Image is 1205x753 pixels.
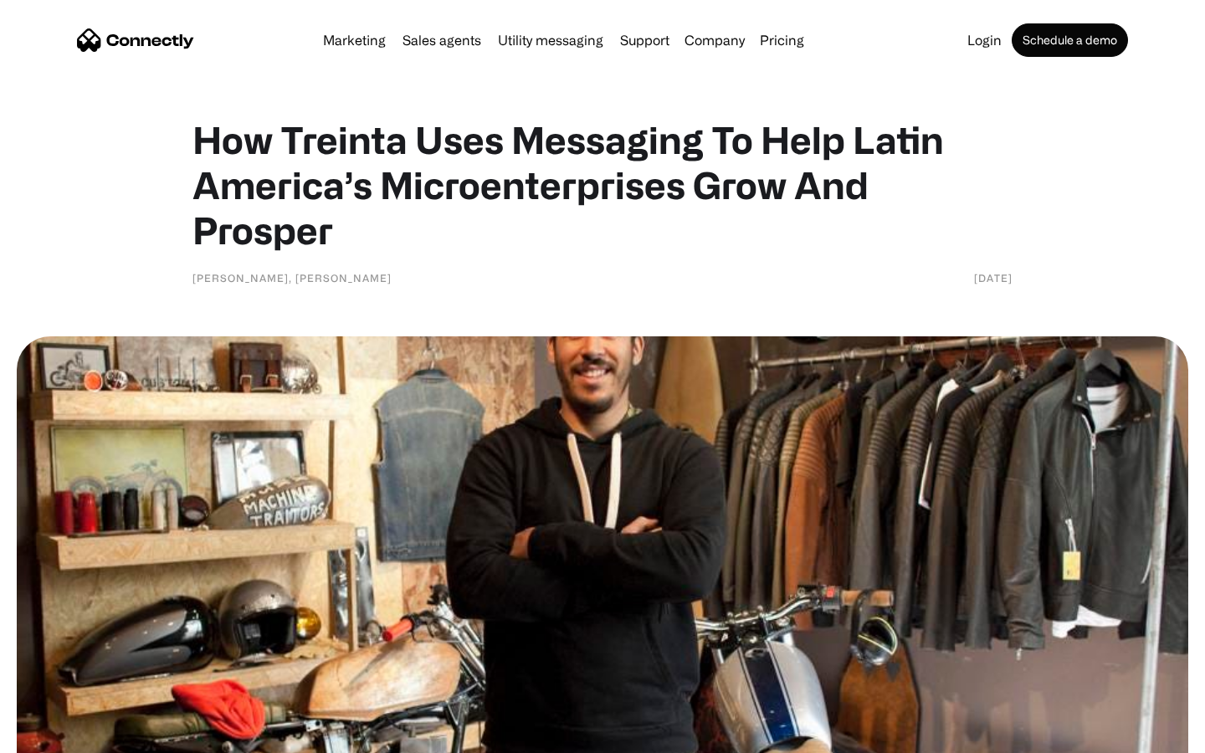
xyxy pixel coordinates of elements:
a: Sales agents [396,33,488,47]
ul: Language list [33,724,100,747]
a: Marketing [316,33,392,47]
aside: Language selected: English [17,724,100,747]
h1: How Treinta Uses Messaging To Help Latin America’s Microenterprises Grow And Prosper [192,117,1013,253]
a: Pricing [753,33,811,47]
div: [DATE] [974,269,1013,286]
a: Schedule a demo [1012,23,1128,57]
div: Company [685,28,745,52]
div: [PERSON_NAME], [PERSON_NAME] [192,269,392,286]
a: Utility messaging [491,33,610,47]
a: Login [961,33,1008,47]
a: Support [613,33,676,47]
